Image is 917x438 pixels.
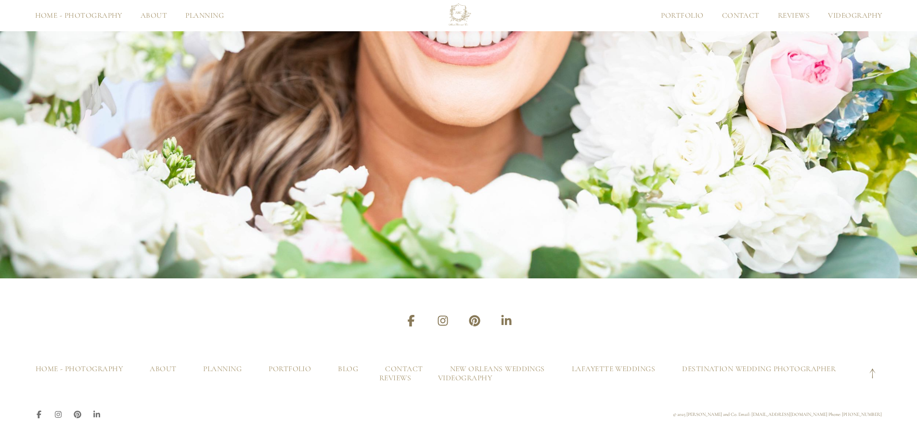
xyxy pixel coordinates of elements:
a: Videography [819,12,891,19]
a: Lafayette Weddings [572,364,655,374]
a: Home - Photography [36,364,123,374]
a: Contact [713,12,769,19]
a: About [131,12,176,19]
a: Reviews [769,12,819,19]
a: Planning [176,12,233,19]
img: AlesiaKim and Co. [445,2,472,29]
a: Videography [438,374,492,383]
a: New Orleans Weddings [450,364,545,374]
p: © 2025 [PERSON_NAME] and Co. Email: [EMAIL_ADDRESS][DOMAIN_NAME] Phone: [PHONE_NUMBER] [673,410,882,419]
a: Home - Photography [26,12,131,19]
a: Blog [338,364,358,374]
a: Portfolio [652,12,712,19]
a: About [150,364,176,374]
a: Contact [385,364,423,374]
a: Reviews [379,374,411,383]
a: Destination Wedding Photographer [682,364,836,374]
a: Portfolio [269,364,311,374]
a: Planning [203,364,242,374]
